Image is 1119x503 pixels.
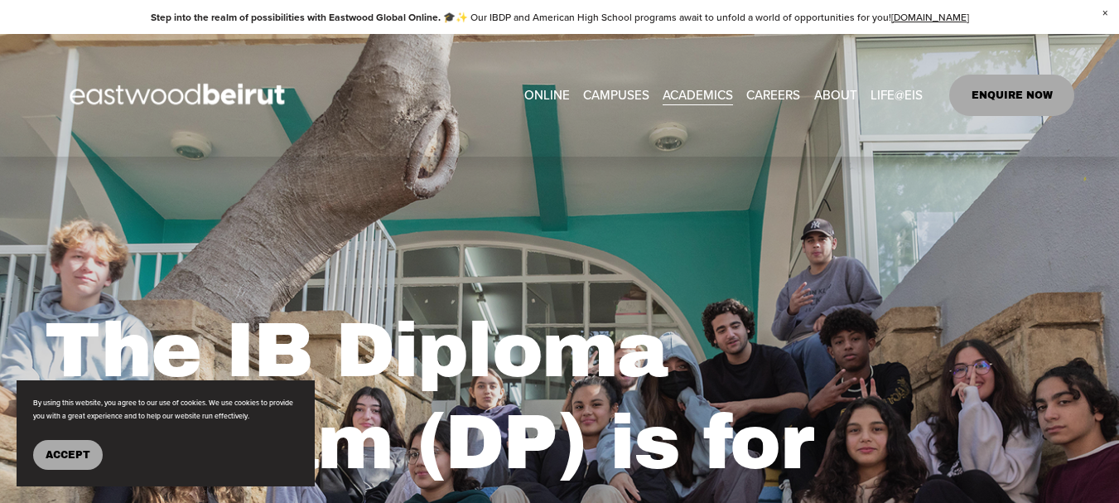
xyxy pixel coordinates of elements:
[871,84,923,106] span: LIFE@EIS
[583,84,649,106] span: CAMPUSES
[46,449,90,461] span: Accept
[33,440,103,470] button: Accept
[45,53,315,138] img: EastwoodIS Global Site
[663,84,733,106] span: ACADEMICS
[891,10,969,24] a: [DOMAIN_NAME]
[746,82,800,107] a: CAREERS
[583,82,649,107] a: folder dropdown
[814,82,857,107] a: folder dropdown
[871,82,923,107] a: folder dropdown
[949,75,1074,116] a: ENQUIRE NOW
[33,397,298,423] p: By using this website, you agree to our use of cookies. We use cookies to provide you with a grea...
[524,82,570,107] a: ONLINE
[17,380,315,486] section: Cookie banner
[814,84,857,106] span: ABOUT
[663,82,733,107] a: folder dropdown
